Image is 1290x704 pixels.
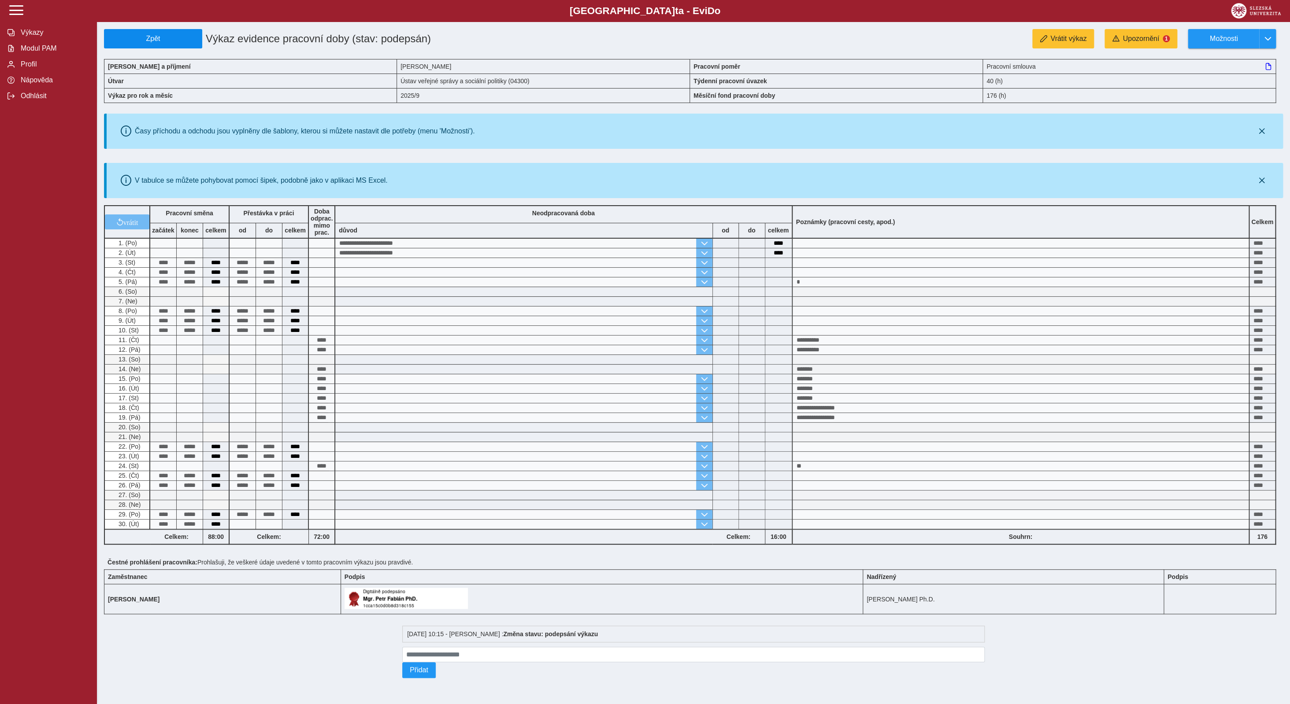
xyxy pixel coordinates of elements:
div: Pracovní smlouva [983,59,1276,74]
button: Zpět [104,29,202,48]
div: V tabulce se můžete pohybovat pomocí šipek, podobně jako v aplikaci MS Excel. [135,177,388,184]
button: Upozornění1 [1105,29,1177,48]
td: [PERSON_NAME] Ph.D. [863,584,1164,614]
b: [PERSON_NAME] a příjmení [108,63,190,70]
b: Poznámky (pracovní cesty, apod.) [793,218,899,225]
span: 24. (St) [117,462,139,469]
img: logo_web_su.png [1231,3,1281,18]
b: Výkaz pro rok a měsíc [108,92,173,99]
span: 14. (Ne) [117,365,141,372]
b: do [739,227,765,234]
b: [GEOGRAPHIC_DATA] a - Evi [26,5,1264,17]
b: do [256,227,282,234]
span: 1. (Po) [117,240,137,247]
b: celkem [282,227,308,234]
b: 72:00 [309,533,334,540]
button: Přidat [402,662,436,678]
b: Přestávka v práci [243,210,294,217]
span: 3. (St) [117,259,135,266]
b: Pracovní směna [166,210,213,217]
span: 29. (Po) [117,511,141,518]
b: Celkem: [230,533,308,540]
span: 15. (Po) [117,375,141,382]
span: 12. (Pá) [117,346,141,353]
span: 10. (St) [117,327,139,334]
b: Celkem: [150,533,203,540]
span: 13. (So) [117,356,141,363]
span: Modul PAM [18,44,89,52]
div: Ústav veřejné správy a sociální politiky (04300) [397,74,690,88]
span: 19. (Pá) [117,414,141,421]
span: Nápověda [18,76,89,84]
div: [DATE] 10:15 - [PERSON_NAME] : [402,626,985,642]
span: 4. (Čt) [117,269,136,276]
b: Celkem [1251,218,1273,225]
span: Upozornění [1123,35,1159,43]
span: Odhlásit [18,92,89,100]
div: Časy příchodu a odchodu jsou vyplněny dle šablony, kterou si můžete nastavit dle potřeby (menu 'M... [135,127,475,135]
span: Profil [18,60,89,68]
button: Možnosti [1188,29,1259,48]
span: 18. (Čt) [117,404,139,411]
span: 28. (Ne) [117,501,141,508]
span: 20. (So) [117,424,141,431]
h1: Výkaz evidence pracovní doby (stav: podepsán) [202,29,595,48]
span: 5. (Pá) [117,278,137,285]
span: 25. (Čt) [117,472,139,479]
b: Týdenní pracovní úvazek [693,77,767,85]
span: t [675,5,678,16]
span: Vrátit výkaz [1050,35,1086,43]
div: [PERSON_NAME] [397,59,690,74]
b: 16:00 [765,533,792,540]
span: 8. (Po) [117,307,137,314]
b: od [713,227,738,234]
b: Měsíční fond pracovní doby [693,92,775,99]
img: Digitálně podepsáno uživatelem [345,588,468,609]
b: konec [177,227,203,234]
span: Zpět [108,35,198,43]
b: Celkem: [712,533,765,540]
span: 26. (Pá) [117,482,141,489]
b: Nadřízený [867,573,896,580]
b: celkem [203,227,229,234]
span: o [715,5,721,16]
b: Neodpracovaná doba [532,210,595,217]
div: 2025/9 [397,88,690,103]
b: Podpis [345,573,365,580]
div: Odpracovaná doba v sobotu nebo v neděli. [104,365,150,374]
span: 6. (So) [117,288,137,295]
b: Změna stavu: podepsání výkazu [503,630,598,638]
span: 22. (Po) [117,443,141,450]
span: 30. (Út) [117,520,139,527]
b: 176 [1249,533,1275,540]
span: 1 [1163,35,1170,42]
b: Zaměstnanec [108,573,147,580]
span: D [707,5,714,16]
span: Přidat [410,666,428,674]
div: 176 (h) [983,88,1276,103]
b: [PERSON_NAME] [108,596,159,603]
span: 7. (Ne) [117,298,137,305]
span: Výkazy [18,29,89,37]
b: důvod [339,227,357,234]
b: celkem [765,227,792,234]
span: 9. (Út) [117,317,136,324]
b: 88:00 [203,533,229,540]
b: začátek [150,227,176,234]
span: 11. (Čt) [117,336,139,343]
b: Souhrn: [1008,533,1032,540]
span: vrátit [123,218,138,225]
b: Podpis [1168,573,1188,580]
button: vrátit [105,214,149,229]
b: Čestné prohlášení pracovníka: [107,559,197,566]
div: Prohlašuji, že veškeré údaje uvedené v tomto pracovním výkazu jsou pravdivé. [104,555,1283,569]
span: 16. (Út) [117,385,139,392]
span: 23. (Út) [117,453,139,460]
b: Doba odprac. mimo prac. [311,208,333,236]
span: 21. (Ne) [117,433,141,440]
span: 2. (Út) [117,249,136,256]
span: 27. (So) [117,491,141,498]
b: od [230,227,256,234]
b: Pracovní poměr [693,63,740,70]
span: 17. (St) [117,394,139,402]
